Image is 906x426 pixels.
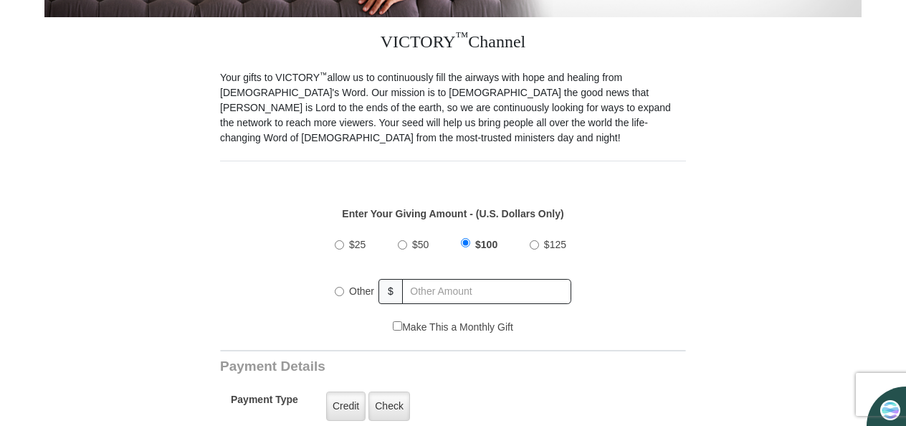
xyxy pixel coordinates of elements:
span: $50 [412,239,429,250]
span: $125 [544,239,566,250]
span: Other [349,285,374,297]
input: Other Amount [402,279,571,304]
sup: ™ [456,29,469,44]
span: $100 [475,239,497,250]
label: Make This a Monthly Gift [393,320,513,335]
h3: VICTORY Channel [220,17,686,70]
label: Credit [326,392,366,421]
h5: Payment Type [231,394,298,413]
span: $25 [349,239,366,250]
h3: Payment Details [220,359,586,375]
sup: ™ [320,70,328,79]
span: $ [378,279,403,304]
strong: Enter Your Giving Amount - (U.S. Dollars Only) [342,208,563,219]
input: Make This a Monthly Gift [393,321,402,331]
label: Check [368,392,410,421]
p: Your gifts to VICTORY allow us to continuously fill the airways with hope and healing from [DEMOG... [220,70,686,146]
